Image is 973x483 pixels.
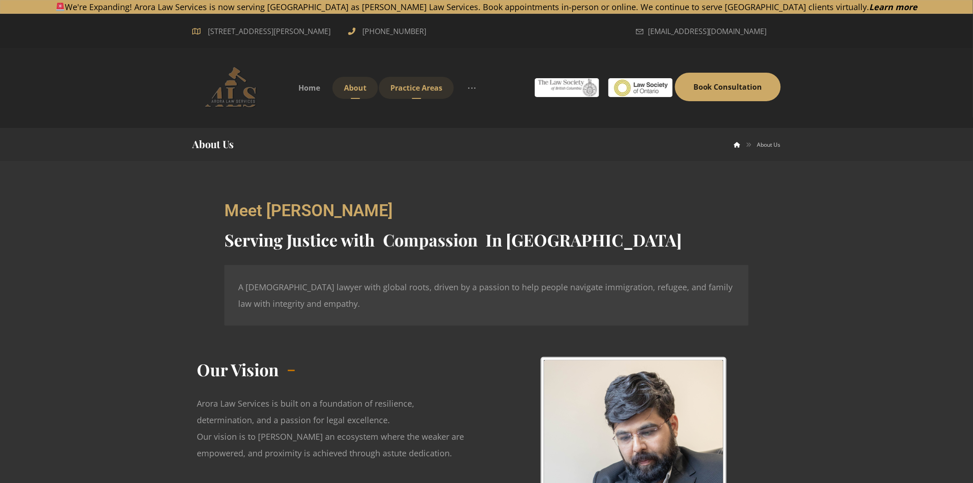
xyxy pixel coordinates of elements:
a: [STREET_ADDRESS][PERSON_NAME] [192,25,334,35]
a: Practice Areas [379,77,454,99]
span: Home [298,83,320,93]
span: [STREET_ADDRESS][PERSON_NAME] [204,24,334,39]
span: Serving Justice with [224,229,375,251]
b: Compassion [383,228,478,251]
p: A [DEMOGRAPHIC_DATA] lawyer with global roots, driven by a passion to help people navigate immigr... [238,279,735,312]
span: _ [288,370,295,371]
a: Book Consultation [675,73,781,101]
a: Learn more [869,1,917,12]
span: Practice Areas [390,83,442,93]
a: [PHONE_NUMBER] [348,25,429,35]
span: [EMAIL_ADDRESS][DOMAIN_NAME] [648,24,767,39]
p: We're Expanding! Arora Law Services is now serving [GEOGRAPHIC_DATA] as [PERSON_NAME] Law Service... [56,3,918,11]
p: Our vision is to [PERSON_NAME] an ecosystem where the weaker are empowered, and proximity is achi... [197,428,468,461]
span: In [GEOGRAPHIC_DATA] [486,229,682,251]
img: # [535,78,599,97]
span: Book Consultation [693,82,762,92]
img: 🚨 [56,3,64,11]
span: About [344,83,366,93]
a: More links [455,77,489,99]
a: Advocate (IN) | Barrister (CA) | Solicitor | Notary Public [192,66,275,108]
a: Arora Law Services [734,141,741,149]
p: Arora Law Services is built on a foundation of resilience, determination, and a passion for legal... [197,395,468,428]
a: Home [287,77,332,99]
img: # [608,78,673,97]
h2: Meet [PERSON_NAME] [224,202,749,219]
span: [PHONE_NUMBER] [360,24,429,39]
a: About [332,77,378,99]
img: Arora Law Services [192,66,275,108]
h1: About Us [192,137,234,151]
h2: Our Vision [197,358,279,381]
